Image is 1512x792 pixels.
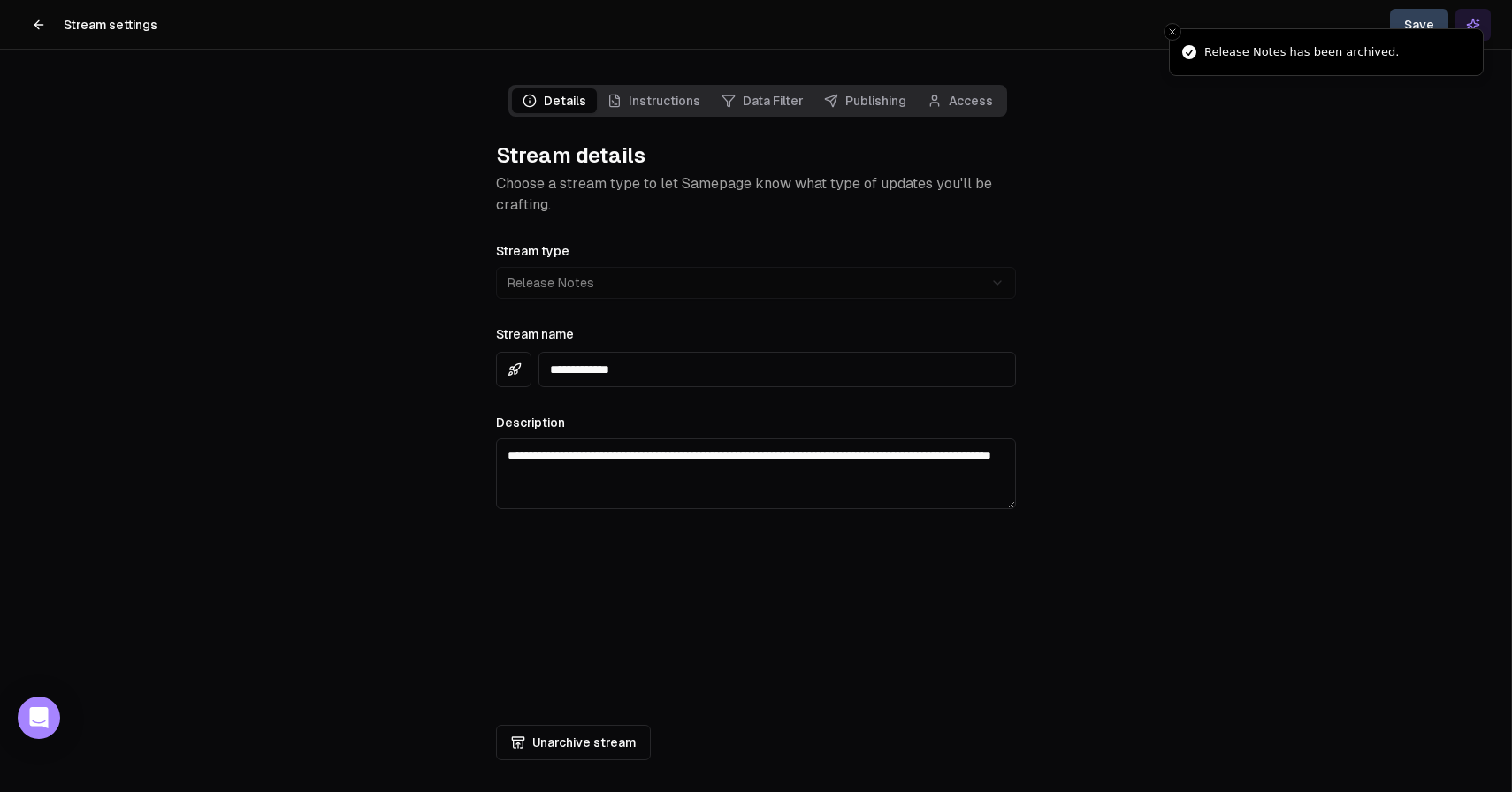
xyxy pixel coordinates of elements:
[496,725,651,760] button: Unarchive stream
[711,88,813,113] a: Data Filter
[1164,23,1181,41] button: Close toast
[496,173,1016,216] p: Choose a stream type to let Samepage know what type of updates you'll be crafting.
[496,327,574,341] label: Stream name
[508,85,1004,117] nav: Main
[496,141,1016,170] h1: Stream details
[1390,9,1448,41] button: Save
[1204,43,1399,61] div: Release Notes has been archived.
[18,697,60,739] div: Open Intercom Messenger
[496,414,565,431] label: Description
[496,242,569,260] label: Stream type
[512,88,597,113] span: Details
[64,16,157,34] h1: Stream settings
[917,88,1004,113] a: Access
[813,88,917,113] a: Publishing
[597,88,711,113] a: Instructions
